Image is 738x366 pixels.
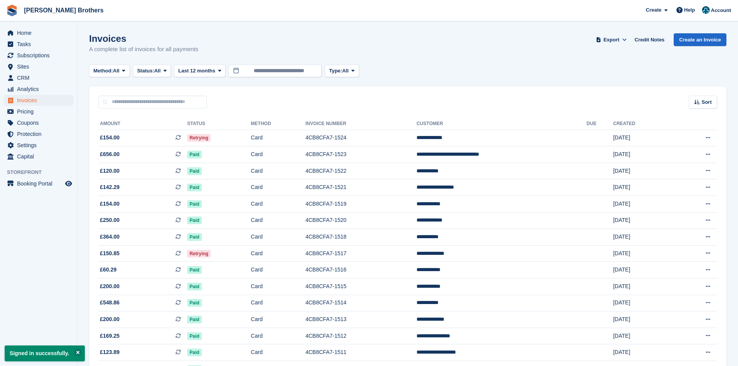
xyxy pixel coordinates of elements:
td: [DATE] [613,229,673,246]
td: [DATE] [613,130,673,146]
span: £548.86 [100,299,120,307]
td: Card [251,262,306,278]
span: Create [646,6,661,14]
a: menu [4,106,73,117]
span: Last 12 months [178,67,215,75]
button: Last 12 months [174,65,225,77]
span: Settings [17,140,64,151]
a: Create an Invoice [674,33,726,46]
th: Amount [98,118,187,130]
td: Card [251,163,306,179]
td: 4CB8CFA7-1516 [305,262,416,278]
span: Pricing [17,106,64,117]
span: £250.00 [100,216,120,224]
td: 4CB8CFA7-1514 [305,295,416,311]
td: Card [251,179,306,196]
span: Retrying [187,250,211,258]
td: Card [251,212,306,229]
a: menu [4,140,73,151]
td: Card [251,130,306,146]
span: £200.00 [100,315,120,323]
span: Paid [187,167,201,175]
td: Card [251,229,306,246]
td: 4CB8CFA7-1519 [305,196,416,213]
img: stora-icon-8386f47178a22dfd0bd8f6a31ec36ba5ce8667c1dd55bd0f319d3a0aa187defe.svg [6,5,18,16]
a: menu [4,72,73,83]
th: Method [251,118,306,130]
a: menu [4,39,73,50]
span: Sort [702,98,712,106]
span: Paid [187,151,201,158]
span: Help [684,6,695,14]
span: Protection [17,129,64,139]
a: menu [4,50,73,61]
span: £150.85 [100,249,120,258]
td: [DATE] [613,278,673,295]
button: Export [594,33,628,46]
span: All [113,67,120,75]
td: [DATE] [613,295,673,311]
span: Paid [187,184,201,191]
a: menu [4,27,73,38]
span: £200.00 [100,282,120,290]
td: [DATE] [613,212,673,229]
h1: Invoices [89,33,198,44]
span: Paid [187,299,201,307]
td: 4CB8CFA7-1520 [305,212,416,229]
td: [DATE] [613,344,673,361]
td: [DATE] [613,179,673,196]
span: £123.89 [100,348,120,356]
td: 4CB8CFA7-1513 [305,311,416,328]
span: Storefront [7,168,77,176]
th: Status [187,118,251,130]
th: Invoice Number [305,118,416,130]
span: Paid [187,316,201,323]
th: Created [613,118,673,130]
td: 4CB8CFA7-1517 [305,245,416,262]
td: [DATE] [613,328,673,344]
span: Home [17,27,64,38]
td: [DATE] [613,163,673,179]
a: menu [4,95,73,106]
span: CRM [17,72,64,83]
td: 4CB8CFA7-1518 [305,229,416,246]
span: £656.00 [100,150,120,158]
td: Card [251,196,306,213]
a: [PERSON_NAME] Brothers [21,4,107,17]
span: Account [711,7,731,14]
span: Invoices [17,95,64,106]
span: Paid [187,283,201,290]
span: Method: [93,67,113,75]
td: 4CB8CFA7-1521 [305,179,416,196]
span: £120.00 [100,167,120,175]
th: Customer [416,118,587,130]
td: 4CB8CFA7-1515 [305,278,416,295]
button: Status: All [133,65,171,77]
span: Capital [17,151,64,162]
td: [DATE] [613,311,673,328]
span: All [342,67,349,75]
span: Status: [137,67,154,75]
td: [DATE] [613,196,673,213]
span: £169.25 [100,332,120,340]
span: Analytics [17,84,64,95]
span: Paid [187,200,201,208]
span: Paid [187,217,201,224]
span: £364.00 [100,233,120,241]
span: £142.29 [100,183,120,191]
span: £154.00 [100,200,120,208]
span: Paid [187,332,201,340]
span: Paid [187,349,201,356]
span: Export [604,36,619,44]
p: Signed in successfully. [5,345,85,361]
a: Preview store [64,179,73,188]
span: Paid [187,266,201,274]
a: menu [4,84,73,95]
span: Paid [187,233,201,241]
span: Type: [329,67,342,75]
span: Sites [17,61,64,72]
a: menu [4,117,73,128]
td: 4CB8CFA7-1511 [305,344,416,361]
a: Credit Notes [631,33,667,46]
td: Card [251,311,306,328]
